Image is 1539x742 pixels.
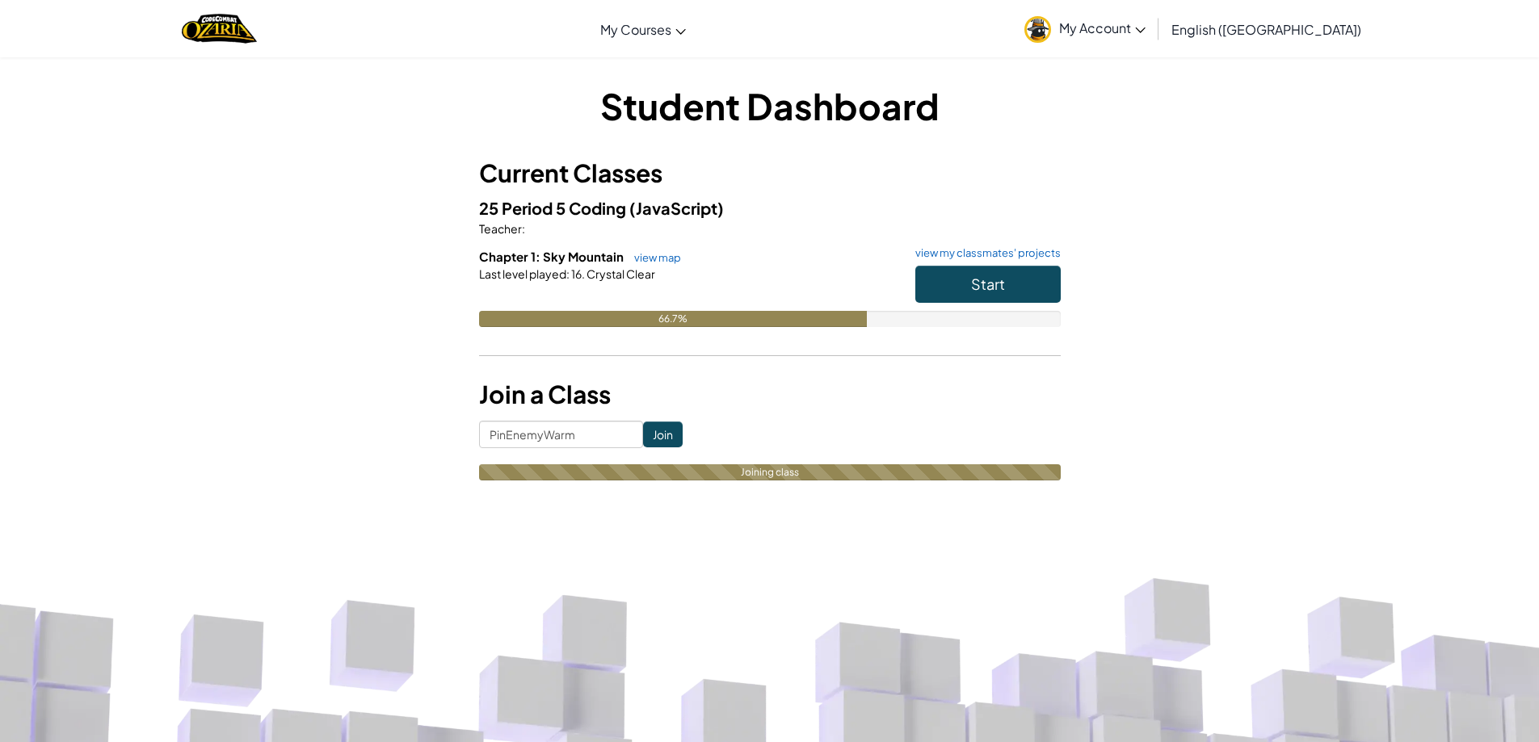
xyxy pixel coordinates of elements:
a: My Account [1016,3,1154,54]
img: Home [182,12,257,45]
a: My Courses [592,7,694,51]
span: : [566,266,570,281]
span: Teacher [479,221,522,236]
h1: Student Dashboard [479,81,1061,131]
span: (JavaScript) [629,198,724,218]
span: 25 Period 5 Coding [479,198,629,218]
span: Chapter 1: Sky Mountain [479,249,626,264]
a: view map [626,251,681,264]
span: 16. [570,266,585,281]
button: Start [915,266,1061,303]
input: <Enter Class Code> [479,421,643,448]
span: : [522,221,525,236]
img: avatar [1024,16,1051,43]
span: My Courses [600,21,671,38]
span: Crystal Clear [585,266,655,281]
h3: Join a Class [479,376,1061,413]
div: 66.7% [479,311,867,327]
div: Joining class [479,464,1061,480]
span: Start [971,275,1005,293]
span: My Account [1059,19,1146,36]
a: Ozaria by CodeCombat logo [182,12,257,45]
span: Last level played [479,266,566,281]
a: English ([GEOGRAPHIC_DATA]) [1163,7,1369,51]
a: view my classmates' projects [907,248,1061,258]
span: English ([GEOGRAPHIC_DATA]) [1171,21,1361,38]
input: Join [643,421,683,447]
h3: Current Classes [479,155,1061,191]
